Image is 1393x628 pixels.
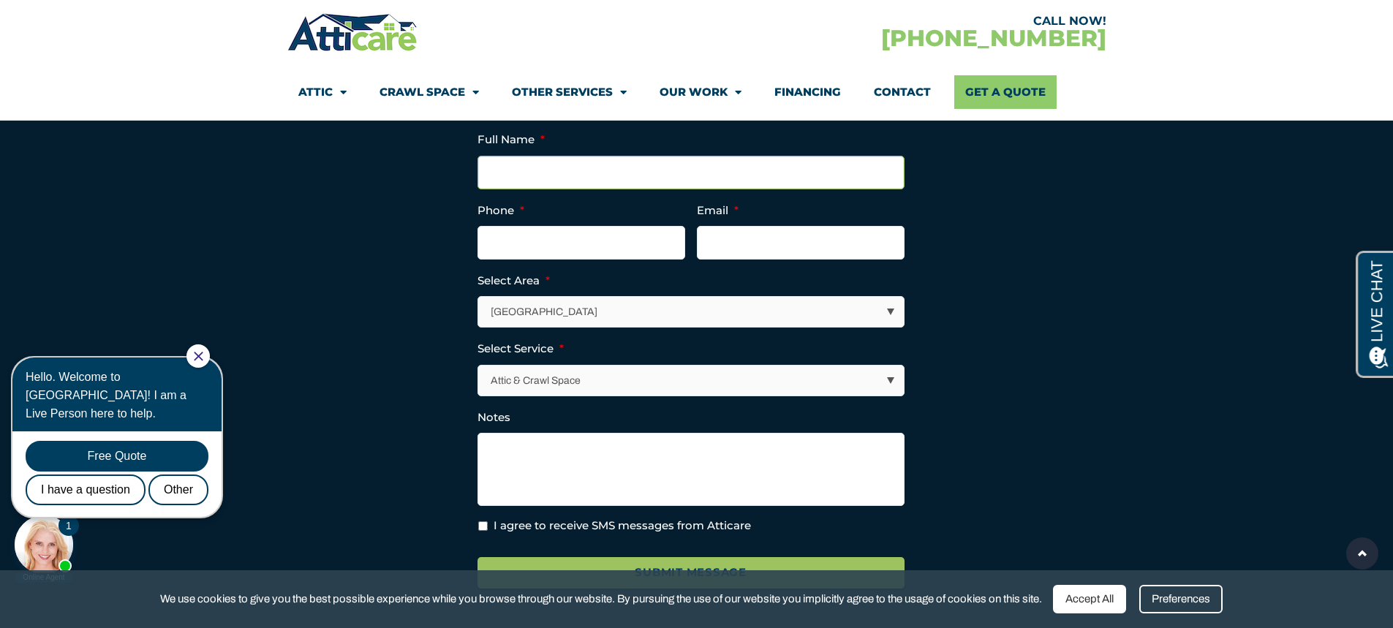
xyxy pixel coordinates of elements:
a: Get A Quote [954,75,1057,109]
div: CALL NOW! [697,15,1106,27]
a: Other Services [512,75,627,109]
span: Opens a chat window [36,12,118,30]
a: Crawl Space [380,75,479,109]
label: Notes [477,410,510,425]
span: We use cookies to give you the best possible experience while you browse through our website. By ... [160,590,1042,608]
label: Select Area [477,273,550,288]
label: Phone [477,203,524,218]
a: Attic [298,75,347,109]
label: Select Service [477,341,564,356]
a: Contact [874,75,931,109]
a: Financing [774,75,841,109]
div: Accept All [1053,585,1126,613]
iframe: Chat Invitation [7,343,241,584]
a: Our Work [660,75,741,109]
label: I agree to receive SMS messages from Atticare [494,518,751,534]
label: Email [697,203,739,218]
nav: Menu [298,75,1095,109]
label: Full Name [477,132,545,147]
div: Preferences [1139,585,1223,613]
input: Submit Message [477,557,905,589]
